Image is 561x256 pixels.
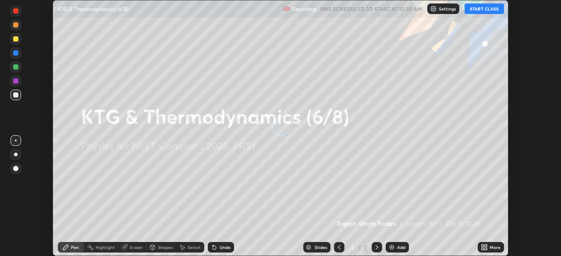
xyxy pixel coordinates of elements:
p: Recording [292,6,316,12]
div: 2 [348,245,357,250]
div: Slides [315,245,327,249]
h5: WAS SCHEDULED TO START AT 10:30 AM [320,5,422,13]
div: Pen [71,245,79,249]
div: 2 [363,243,368,251]
div: Shapes [158,245,173,249]
div: Undo [220,245,231,249]
div: / [359,245,361,250]
div: Add [397,245,405,249]
img: add-slide-button [388,244,395,251]
div: More [490,245,501,249]
button: START CLASS [465,4,504,14]
div: Eraser [130,245,143,249]
p: KTG & Thermodynamics (6/8) [58,5,129,12]
div: Highlight [96,245,115,249]
p: Settings [439,7,456,11]
img: recording.375f2c34.svg [283,5,290,12]
div: Select [188,245,201,249]
img: class-settings-icons [430,5,437,12]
